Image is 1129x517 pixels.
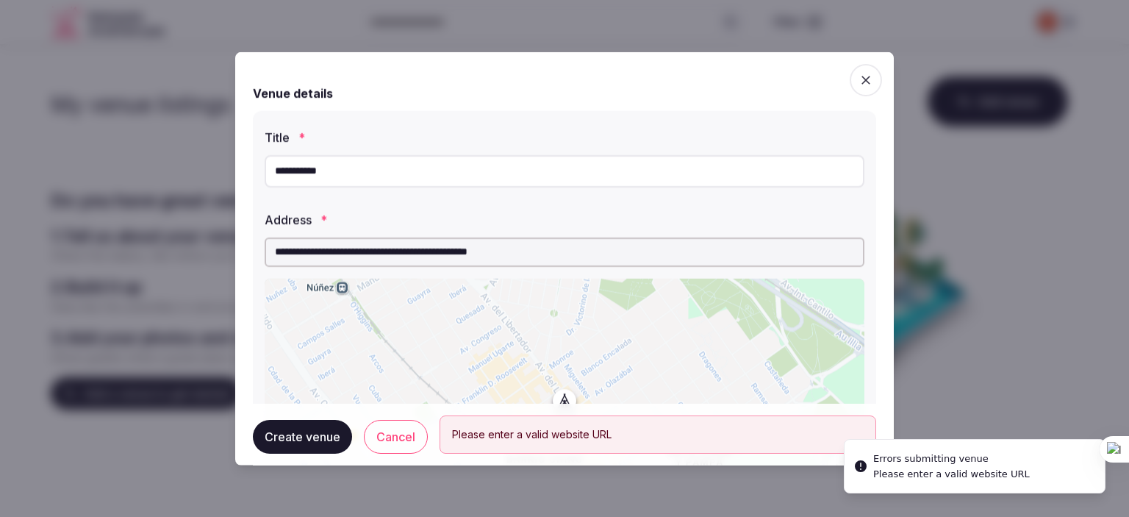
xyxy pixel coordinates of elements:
[253,420,352,454] button: Create venue
[265,213,864,225] label: Address
[253,84,333,101] h2: Venue details
[452,428,864,441] div: Please enter a valid website URL
[265,131,864,143] label: Title
[364,420,428,454] button: Cancel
